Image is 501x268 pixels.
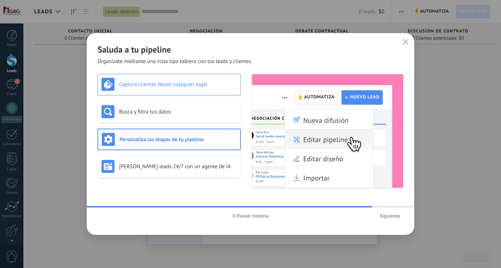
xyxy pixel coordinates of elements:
[98,58,252,65] span: Organízate mediante una vista tipo tablero con tus leads y clientes.
[237,213,269,218] span: Pausar historia
[119,108,237,115] h3: Busca y filtra tus datos
[119,163,237,170] h3: [PERSON_NAME] leads 24/7 con un agente de IA
[119,81,237,88] h3: Captura clientes desde cualquier lugar
[98,44,403,55] h2: Saluda a tu pipeline
[380,213,400,218] span: Siguiente
[376,210,403,221] button: Siguiente
[229,210,272,221] button: Pausar historia
[119,136,236,143] h3: Personaliza las etapas de tu pipeline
